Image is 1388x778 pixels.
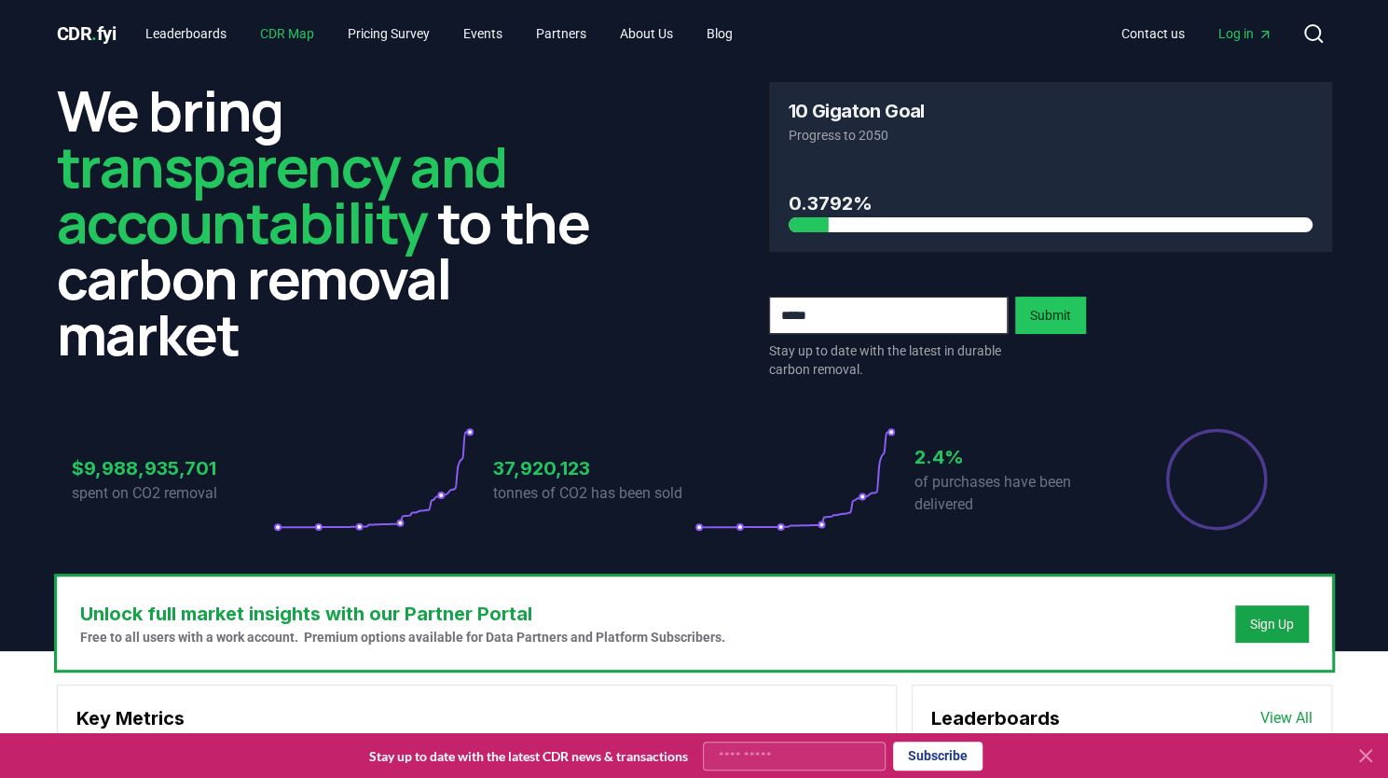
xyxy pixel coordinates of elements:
a: Contact us [1106,17,1200,50]
span: CDR fyi [57,22,117,45]
a: Leaderboards [131,17,241,50]
a: Events [448,17,517,50]
span: Log in [1218,24,1272,43]
nav: Main [1106,17,1287,50]
div: Percentage of sales delivered [1164,427,1269,532]
nav: Main [131,17,748,50]
a: Log in [1203,17,1287,50]
a: Sign Up [1250,615,1294,633]
h3: Unlock full market insights with our Partner Portal [80,600,725,628]
h3: 37,920,123 [493,454,694,482]
p: Stay up to date with the latest in durable carbon removal. [769,341,1008,379]
a: CDR.fyi [57,21,117,47]
a: Partners [521,17,601,50]
p: spent on CO2 removal [72,482,273,505]
a: CDR Map [245,17,329,50]
a: About Us [605,17,688,50]
button: Submit [1015,297,1086,334]
h3: $9,988,935,701 [72,454,273,482]
h2: We bring to the carbon removal market [57,82,620,362]
span: transparency and accountability [57,128,507,260]
p: of purchases have been delivered [914,471,1116,516]
h3: 0.3792% [789,189,1312,217]
h3: Leaderboards [931,704,1060,732]
a: View All [1260,707,1312,729]
h3: 2.4% [914,443,1116,471]
h3: Key Metrics [76,704,877,732]
p: tonnes of CO2 has been sold [493,482,694,505]
a: Blog [692,17,748,50]
p: Progress to 2050 [789,126,1312,145]
h3: 10 Gigaton Goal [789,102,925,120]
a: Pricing Survey [333,17,445,50]
p: Free to all users with a work account. Premium options available for Data Partners and Platform S... [80,628,725,646]
button: Sign Up [1235,605,1309,643]
span: . [91,22,97,45]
